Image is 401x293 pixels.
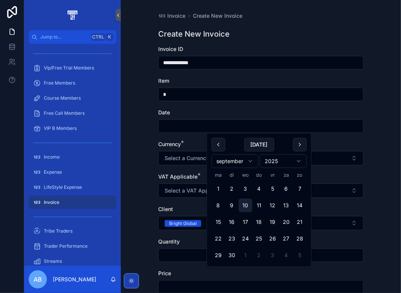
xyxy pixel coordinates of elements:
span: Streams [44,258,62,264]
a: Course Members [29,91,116,105]
button: zondag 7 september 2025 [293,182,307,196]
span: Select a VAT Applicable [165,187,226,194]
span: LifeStyle Expense [44,184,82,190]
button: woensdag 17 september 2025 [239,215,252,229]
span: Trader Performance [44,243,88,249]
button: Select Button [158,184,364,198]
span: Free Call Members [44,110,85,116]
button: zondag 5 oktober 2025 [293,248,307,262]
span: Invoice [44,199,59,205]
button: vrijdag 12 september 2025 [266,199,279,212]
button: dinsdag 2 september 2025 [225,182,239,196]
h1: Create New Invoice [158,29,230,39]
span: Date [158,109,170,116]
button: donderdag 4 september 2025 [252,182,266,196]
button: [DATE] [244,138,274,151]
button: vrijdag 19 september 2025 [266,215,279,229]
button: zaterdag 27 september 2025 [279,232,293,245]
a: Tribe Traders [29,224,116,238]
button: zaterdag 6 september 2025 [279,182,293,196]
span: Quantity [158,238,180,245]
span: Ctrl [91,33,105,41]
a: Free Members [29,76,116,90]
span: VAT Applicable [158,173,197,180]
button: Select Button [158,151,364,165]
button: maandag 29 september 2025 [211,248,225,262]
div: Bright Global [169,220,197,227]
a: VIP B Members [29,122,116,135]
span: Select a Currency [165,154,209,162]
button: woensdag 1 oktober 2025 [239,248,252,262]
span: Price [158,270,171,276]
span: Item [158,77,169,84]
a: Expense [29,165,116,179]
span: Invoice ID [158,46,183,52]
button: Today, woensdag 10 september 2025 [239,199,252,212]
button: zondag 28 september 2025 [293,232,307,245]
span: AB [34,275,42,284]
button: Select Button [158,216,364,230]
span: Expense [44,169,62,175]
button: donderdag 18 september 2025 [252,215,266,229]
button: donderdag 25 september 2025 [252,232,266,245]
a: Invoice [29,196,116,209]
th: zondag [293,171,307,179]
button: vrijdag 3 oktober 2025 [266,248,279,262]
span: Vip/Free Trial Members [44,65,94,71]
a: Vip/Free Trial Members [29,61,116,75]
th: zaterdag [279,171,293,179]
a: Create New Invoice [193,12,242,20]
p: [PERSON_NAME] [53,276,96,283]
button: dinsdag 23 september 2025 [225,232,239,245]
span: Course Members [44,95,81,101]
span: K [106,34,113,40]
span: Free Members [44,80,75,86]
th: vrijdag [266,171,279,179]
th: donderdag [252,171,266,179]
button: vrijdag 26 september 2025 [266,232,279,245]
span: Tribe Traders [44,228,72,234]
span: Jump to... [40,34,88,40]
th: woensdag [239,171,252,179]
a: LifeStyle Expense [29,180,116,194]
span: VIP B Members [44,125,77,131]
span: Invoice [167,12,185,20]
button: dinsdag 9 september 2025 [225,199,239,212]
button: donderdag 11 september 2025 [252,199,266,212]
button: Jump to...CtrlK [29,30,116,44]
span: Currency [158,141,181,147]
button: zondag 21 september 2025 [293,215,307,229]
button: maandag 15 september 2025 [211,215,225,229]
span: Income [44,154,60,160]
button: dinsdag 16 september 2025 [225,215,239,229]
button: vrijdag 5 september 2025 [266,182,279,196]
img: App logo [66,9,79,21]
th: dinsdag [225,171,239,179]
button: zaterdag 4 oktober 2025 [279,248,293,262]
span: Client [158,206,173,212]
button: zaterdag 20 september 2025 [279,215,293,229]
a: Invoice [158,12,185,20]
button: maandag 1 september 2025 [211,182,225,196]
button: maandag 8 september 2025 [211,199,225,212]
a: Free Call Members [29,106,116,120]
button: zondag 14 september 2025 [293,199,307,212]
a: Income [29,150,116,164]
button: dinsdag 30 september 2025 [225,248,239,262]
th: maandag [211,171,225,179]
button: woensdag 24 september 2025 [239,232,252,245]
div: scrollable content [24,44,121,266]
table: september 2025 [211,171,307,262]
button: maandag 22 september 2025 [211,232,225,245]
a: Trader Performance [29,239,116,253]
button: donderdag 2 oktober 2025 [252,248,266,262]
button: zaterdag 13 september 2025 [279,199,293,212]
button: woensdag 3 september 2025 [239,182,252,196]
a: Streams [29,254,116,268]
